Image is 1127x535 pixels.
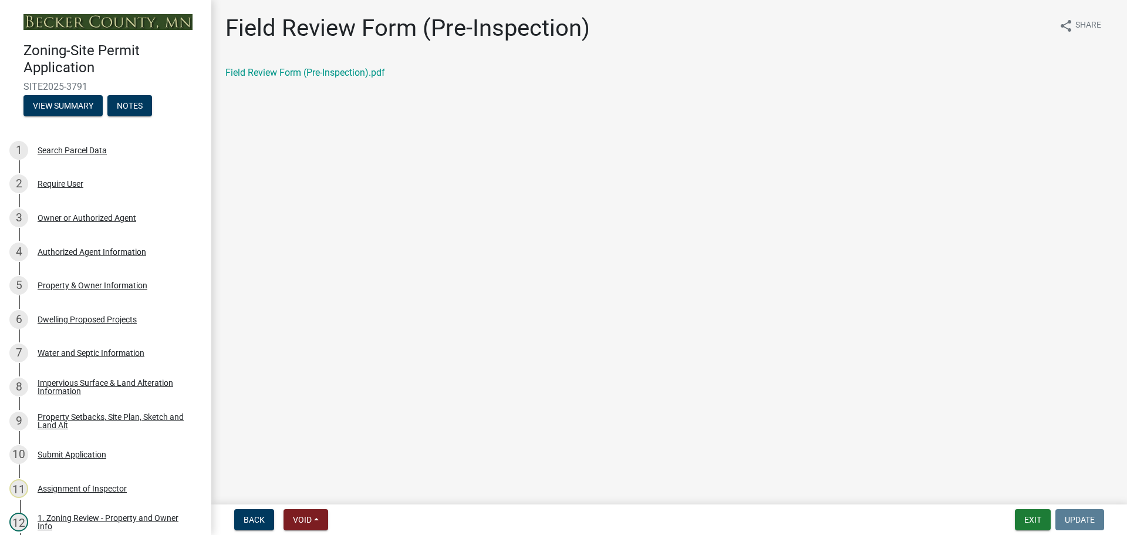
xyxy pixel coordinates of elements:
div: Water and Septic Information [38,349,144,357]
div: 4 [9,243,28,261]
div: Authorized Agent Information [38,248,146,256]
span: Share [1075,19,1101,33]
div: Property Setbacks, Site Plan, Sketch and Land Alt [38,413,193,429]
button: Exit [1015,509,1051,530]
button: Update [1055,509,1104,530]
div: Submit Application [38,450,106,459]
span: SITE2025-3791 [23,81,188,92]
wm-modal-confirm: Notes [107,102,152,111]
div: 11 [9,479,28,498]
div: Impervious Surface & Land Alteration Information [38,379,193,395]
div: 1. Zoning Review - Property and Owner Info [38,514,193,530]
div: 5 [9,276,28,295]
div: Owner or Authorized Agent [38,214,136,222]
span: Void [293,515,312,524]
button: Notes [107,95,152,116]
div: 3 [9,208,28,227]
button: shareShare [1050,14,1111,37]
div: 2 [9,174,28,193]
wm-modal-confirm: Summary [23,102,103,111]
div: Property & Owner Information [38,281,147,290]
button: View Summary [23,95,103,116]
div: Require User [38,180,83,188]
span: Update [1065,515,1095,524]
div: Dwelling Proposed Projects [38,315,137,324]
div: 12 [9,513,28,531]
span: Back [244,515,265,524]
div: 6 [9,310,28,329]
a: Field Review Form (Pre-Inspection).pdf [225,67,385,78]
i: share [1059,19,1073,33]
h4: Zoning-Site Permit Application [23,42,202,76]
img: Becker County, Minnesota [23,14,193,30]
div: 9 [9,412,28,430]
button: Void [284,509,328,530]
div: Assignment of Inspector [38,484,127,493]
div: 7 [9,344,28,362]
div: Search Parcel Data [38,146,107,154]
div: 1 [9,141,28,160]
button: Back [234,509,274,530]
div: 10 [9,445,28,464]
h1: Field Review Form (Pre-Inspection) [225,14,590,42]
div: 8 [9,378,28,396]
